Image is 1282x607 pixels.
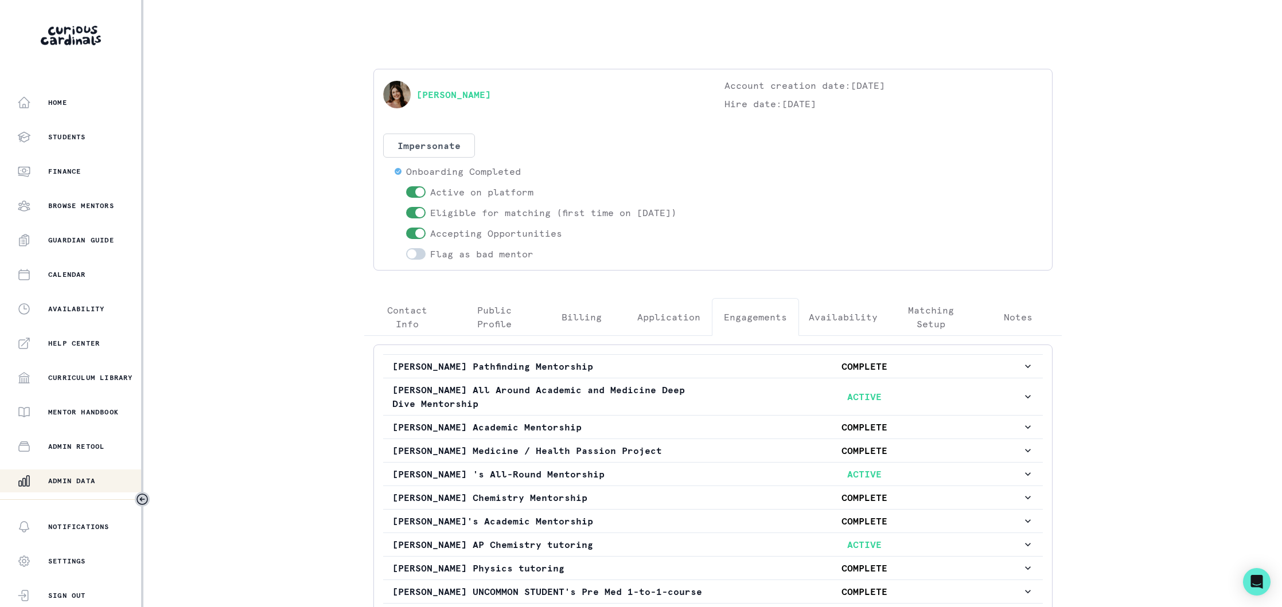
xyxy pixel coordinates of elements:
[707,561,1022,575] p: COMPLETE
[48,591,86,600] p: Sign Out
[562,310,602,324] p: Billing
[707,491,1022,504] p: COMPLETE
[1004,310,1032,324] p: Notes
[41,26,101,45] img: Curious Cardinals Logo
[48,476,95,485] p: Admin Data
[724,97,1043,111] p: Hire date: [DATE]
[48,522,110,531] p: Notifications
[48,201,114,210] p: Browse Mentors
[135,492,150,507] button: Toggle sidebar
[48,373,133,382] p: Curriculum Library
[374,303,442,331] p: Contact Info
[724,79,1043,92] p: Account creation date: [DATE]
[392,561,707,575] p: [PERSON_NAME] Physics tutoring
[809,310,878,324] p: Availability
[1243,568,1271,596] div: Open Intercom Messenger
[707,444,1022,457] p: COMPLETE
[707,538,1022,551] p: ACTIVE
[707,359,1022,373] p: COMPLETE
[48,98,67,107] p: Home
[392,514,707,528] p: [PERSON_NAME]'s Academic Mentorship
[707,467,1022,481] p: ACTIVE
[392,444,707,457] p: [PERSON_NAME] Medicine / Health Passion Project
[637,310,700,324] p: Application
[430,247,533,261] p: Flag as bad mentor
[383,439,1043,462] button: [PERSON_NAME] Medicine / Health Passion ProjectCOMPLETE
[48,132,86,142] p: Students
[897,303,965,331] p: Matching Setup
[416,88,491,101] a: [PERSON_NAME]
[430,226,562,240] p: Accepting Opportunities
[383,378,1043,415] button: [PERSON_NAME] All Around Academic and Medicine Deep Dive MentorshipACTIVE
[48,339,100,348] p: Help Center
[383,533,1043,556] button: [PERSON_NAME] AP Chemistry tutoringACTIVE
[724,310,787,324] p: Engagements
[392,538,707,551] p: [PERSON_NAME] AP Chemistry tutoring
[707,514,1022,528] p: COMPLETE
[48,236,114,245] p: Guardian Guide
[48,270,86,279] p: Calendar
[461,303,528,331] p: Public Profile
[392,420,707,434] p: [PERSON_NAME] Academic Mentorship
[383,416,1043,438] button: [PERSON_NAME] Academic MentorshipCOMPLETE
[430,206,677,220] p: Eligible for matching (first time on [DATE])
[383,580,1043,603] button: [PERSON_NAME] UNCOMMON STUDENT's Pre Med 1-to-1-courseCOMPLETE
[392,359,707,373] p: [PERSON_NAME] Pathfinding Mentorship
[383,463,1043,485] button: [PERSON_NAME] 's All-Round MentorshipACTIVE
[430,185,533,199] p: Active on platform
[707,420,1022,434] p: COMPLETE
[383,557,1043,579] button: [PERSON_NAME] Physics tutoringCOMPLETE
[392,383,707,410] p: [PERSON_NAME] All Around Academic and Medicine Deep Dive Mentorship
[383,486,1043,509] button: [PERSON_NAME] Chemistry MentorshipCOMPLETE
[48,167,81,176] p: Finance
[406,165,521,178] p: Onboarding Completed
[48,557,86,566] p: Settings
[392,585,707,598] p: [PERSON_NAME] UNCOMMON STUDENT's Pre Med 1-to-1-course
[392,491,707,504] p: [PERSON_NAME] Chemistry Mentorship
[707,390,1022,404] p: ACTIVE
[48,442,104,451] p: Admin Retool
[48,408,119,417] p: Mentor Handbook
[383,355,1043,378] button: [PERSON_NAME] Pathfinding MentorshipCOMPLETE
[48,304,104,314] p: Availability
[383,510,1043,532] button: [PERSON_NAME]'s Academic MentorshipCOMPLETE
[383,134,475,158] button: Impersonate
[392,467,707,481] p: [PERSON_NAME] 's All-Round Mentorship
[707,585,1022,598] p: COMPLETE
